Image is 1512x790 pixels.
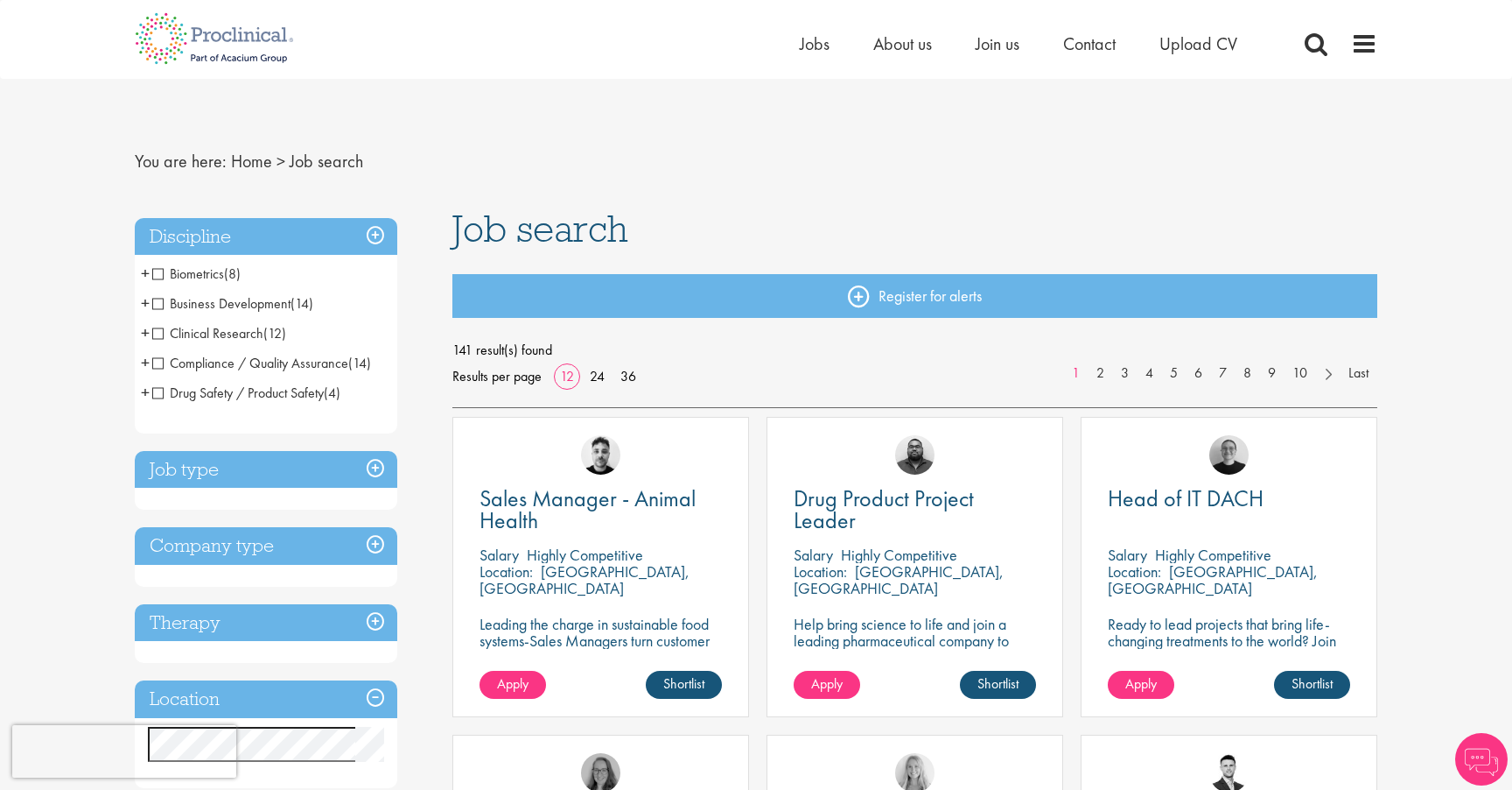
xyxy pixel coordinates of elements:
[479,561,533,582] span: Location:
[1108,483,1263,513] span: Head of IT DACH
[135,527,397,565] h3: Company type
[152,294,290,313] span: Business Development
[152,413,259,432] span: Engineering
[141,290,150,316] span: +
[141,320,150,346] span: +
[135,451,397,489] h3: Job type
[614,367,642,385] a: 36
[1284,363,1316,384] a: 10
[1137,363,1162,384] a: 4
[1186,363,1211,384] a: 6
[1108,488,1350,510] a: Head of IT DACH
[235,413,259,432] span: (23)
[1235,363,1260,384] a: 8
[527,545,643,565] p: Highly Competitive
[794,616,1036,699] p: Help bring science to life and join a leading pharmaceutical company to play a key role in delive...
[452,205,628,252] span: Job search
[1063,32,1116,55] a: Contact
[452,337,1378,363] span: 141 result(s) found
[1108,561,1318,598] p: [GEOGRAPHIC_DATA], [GEOGRAPHIC_DATA]
[497,674,528,693] span: Apply
[479,545,519,565] span: Salary
[1112,363,1137,384] a: 3
[152,324,286,342] span: Clinical Research
[152,384,324,402] span: Drug Safety / Product Safety
[646,671,722,699] a: Shortlist
[152,294,313,313] span: Business Development
[1108,545,1147,565] span: Salary
[152,354,348,372] span: Compliance / Quality Assurance
[1108,616,1350,699] p: Ready to lead projects that bring life-changing treatments to the world? Join our client at the f...
[479,561,689,598] p: [GEOGRAPHIC_DATA], [GEOGRAPHIC_DATA]
[290,294,313,313] span: (14)
[135,681,397,718] h3: Location
[479,616,722,666] p: Leading the charge in sustainable food systems-Sales Managers turn customer success into global p...
[873,32,932,55] a: About us
[976,32,1019,55] a: Join us
[794,545,833,565] span: Salary
[1155,545,1271,565] p: Highly Competitive
[324,384,340,402] span: (4)
[554,367,580,385] a: 12
[800,32,829,55] a: Jobs
[152,265,224,283] span: Biometrics
[141,379,150,406] span: +
[794,561,847,582] span: Location:
[452,363,542,390] span: Results per page
[348,354,371,372] span: (14)
[1340,363,1377,384] a: Last
[479,483,696,535] span: Sales Manager - Animal Health
[152,265,241,283] span: Biometrics
[960,671,1036,699] a: Shortlist
[1125,674,1157,693] span: Apply
[135,218,397,256] h3: Discipline
[479,488,722,532] a: Sales Manager - Animal Health
[1088,363,1113,384] a: 2
[452,274,1378,318] a: Register for alerts
[141,349,150,376] span: +
[794,483,974,535] span: Drug Product Project Leader
[1108,671,1174,699] a: Apply
[276,150,285,173] span: >
[152,413,235,432] span: Engineering
[895,435,934,475] img: Ashley Bennett
[224,265,241,283] span: (8)
[290,150,363,173] span: Job search
[794,671,860,699] a: Apply
[135,604,397,642] h3: Therapy
[152,324,263,342] span: Clinical Research
[1108,561,1161,582] span: Location:
[231,150,272,173] a: breadcrumb link
[584,367,611,385] a: 24
[263,324,286,342] span: (12)
[794,488,1036,532] a: Drug Product Project Leader
[1063,363,1088,384] a: 1
[1210,363,1235,384] a: 7
[12,725,236,778] iframe: reCAPTCHA
[581,435,620,475] img: Dean Fisher
[141,409,150,435] span: +
[794,561,1004,598] p: [GEOGRAPHIC_DATA], [GEOGRAPHIC_DATA]
[152,384,340,402] span: Drug Safety / Product Safety
[479,671,546,699] a: Apply
[811,674,843,693] span: Apply
[841,545,957,565] p: Highly Competitive
[1209,435,1249,475] img: Emma Pretorious
[1455,733,1508,786] img: Chatbot
[1159,32,1237,55] a: Upload CV
[152,354,371,372] span: Compliance / Quality Assurance
[1259,363,1284,384] a: 9
[1161,363,1186,384] a: 5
